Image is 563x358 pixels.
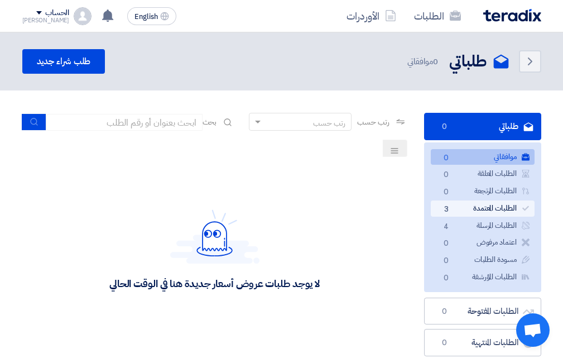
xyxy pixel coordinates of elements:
a: الطلبات المعتمدة [431,201,535,217]
span: 0 [440,273,453,284]
span: 0 [438,337,451,349]
a: موافقاتي [431,149,535,165]
div: رتب حسب [313,117,345,129]
a: الطلبات المرسلة [431,218,535,234]
span: موافقاتي [407,55,440,68]
img: Hello [170,209,259,264]
span: 0 [433,55,438,68]
a: الطلبات المعلقة [431,166,535,182]
a: الطلبات المؤرشفة [431,269,535,285]
span: بحث [203,116,217,128]
span: 0 [438,306,451,317]
span: 3 [440,204,453,216]
div: لا يوجد طلبات عروض أسعار جديدة هنا في الوقت الحالي [109,277,320,290]
div: الحساب [45,8,69,18]
span: 0 [438,121,451,132]
input: ابحث بعنوان أو رقم الطلب [46,114,203,131]
div: Open chat [516,313,550,347]
img: Teradix logo [483,9,541,22]
a: الطلبات المفتوحة0 [424,298,541,325]
span: 0 [440,238,453,250]
span: 4 [440,221,453,233]
button: English [127,7,176,25]
span: English [134,13,158,21]
span: 0 [440,169,453,181]
div: [PERSON_NAME] [22,17,70,23]
a: الأوردرات [338,3,405,29]
a: اعتماد مرفوض [431,235,535,251]
span: 0 [440,255,453,267]
a: الطلبات [405,3,470,29]
span: 0 [440,187,453,198]
h2: طلباتي [449,51,487,73]
a: طلباتي0 [424,113,541,140]
span: رتب حسب [357,116,389,128]
a: مسودة الطلبات [431,252,535,268]
a: طلب شراء جديد [22,49,105,74]
a: الطلبات المرتجعة [431,183,535,199]
span: 0 [440,152,453,164]
a: الطلبات المنتهية0 [424,329,541,356]
img: profile_test.png [74,7,92,25]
